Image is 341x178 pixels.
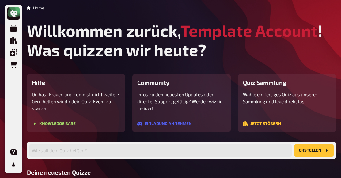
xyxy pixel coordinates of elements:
[180,21,318,40] span: Template Account
[32,91,120,112] p: Du hast Fragen und kommst nicht weiter? Gern helfen wir dir dein Quiz-Event zu starten.
[243,79,331,86] h3: Quiz Sammlung
[29,144,292,157] input: Wie soll dein Quiz heißen?
[243,91,331,105] p: Wähle ein fertiges Quiz aus unserer Sammlung und lege direkt los!
[27,169,336,176] h3: Deine neuesten Quizze
[27,21,336,59] h1: Willkommen zurück, ! Was quizzen wir heute?
[137,91,225,112] p: Infos zu den neuesten Updates oder direkter Support gefällig? Werde kwizkid-Insider!
[243,122,281,127] a: Jetzt stöbern
[33,5,44,11] li: Home
[32,122,76,127] a: Knowledge Base
[137,79,225,86] h3: Community
[294,144,334,157] button: Erstellen
[137,122,192,127] a: Einladung annehmen
[243,121,281,126] button: Jetzt stöbern
[32,121,76,126] button: Knowledge Base
[137,121,192,126] button: Einladung annehmen
[32,79,120,86] h3: Hilfe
